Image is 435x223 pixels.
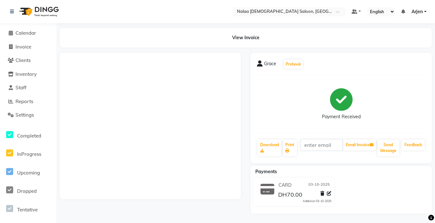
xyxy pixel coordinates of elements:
a: Clients [2,57,55,64]
a: Settings [2,111,55,119]
a: Staff [2,84,55,92]
span: Upcoming [17,170,40,176]
a: Reports [2,98,55,105]
span: Payments [255,169,277,174]
span: Dropped [17,188,37,194]
a: Feedback [402,139,425,150]
span: Reports [15,98,33,104]
span: Inventory [15,71,37,77]
span: Calendar [15,30,36,36]
span: Grace [264,60,276,69]
span: Arjen [411,8,423,15]
span: 03-10-2025 [308,182,330,189]
button: Prebook [284,60,303,69]
span: Tentative [17,207,38,213]
button: Email Invoice [343,139,376,150]
button: Send Message [377,139,399,156]
span: Staff [15,85,26,91]
a: Calendar [2,30,55,37]
span: DH70.00 [278,191,302,200]
span: Settings [15,112,34,118]
a: Download [258,139,281,156]
span: Invoice [15,44,31,50]
span: Completed [17,133,41,139]
span: Clients [15,57,31,63]
a: Inventory [2,71,55,78]
div: Added on 03-10-2025 [303,199,331,203]
img: logo [16,3,61,21]
div: View Invoice [60,28,432,48]
a: Print [283,139,297,156]
input: enter email [300,139,343,151]
div: Payment Received [322,113,361,120]
span: InProgress [17,151,41,157]
span: CARD [279,182,291,189]
a: Invoice [2,43,55,51]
